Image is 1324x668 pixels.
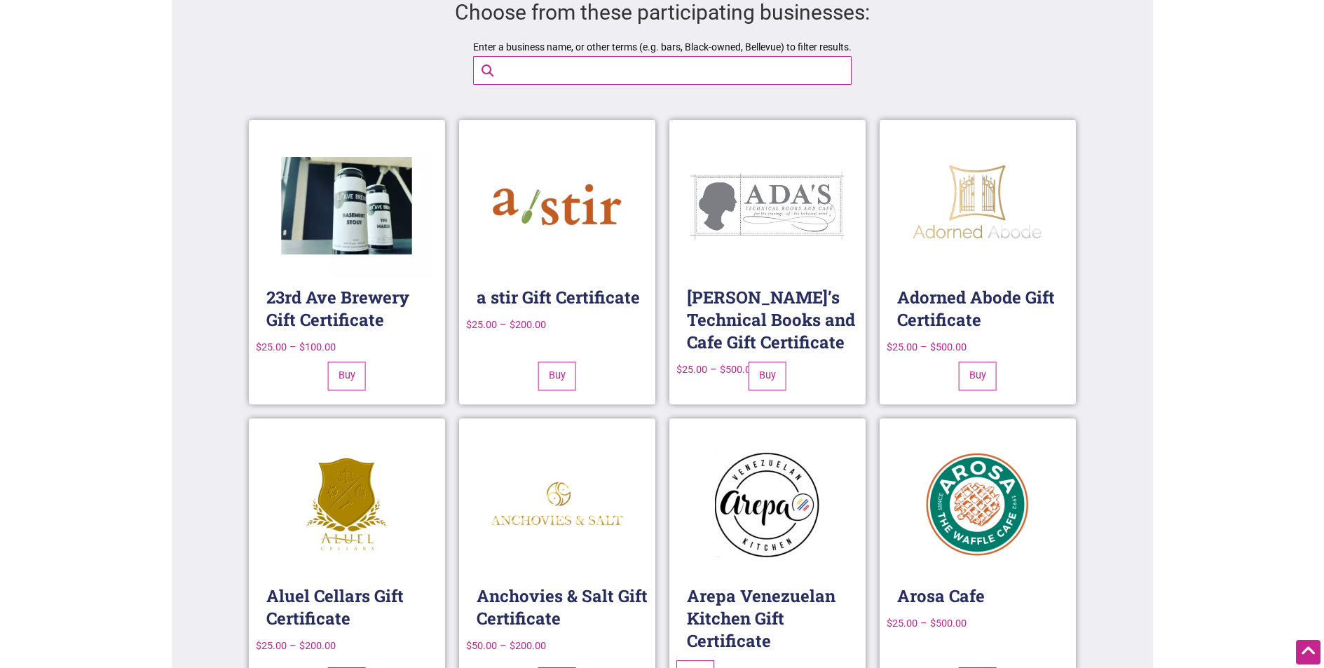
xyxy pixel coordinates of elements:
bdi: 500.00 [930,341,967,353]
a: Anchovies & Salt Gift Certificate [466,432,648,654]
bdi: 200.00 [299,639,336,652]
img: Anchovies & Salt logo [472,432,641,576]
bdi: 50.00 [466,639,497,652]
h2: 23rd Ave Brewery Gift Certificate [266,278,438,339]
img: Arepa Venezuelan Kitchen Gift Certificates [683,432,852,576]
h2: Anchovies & Salt Gift Certificate [477,576,648,638]
span: $ [887,341,892,353]
span: $ [256,341,261,353]
bdi: 25.00 [887,617,917,629]
span: $ [256,639,261,652]
span: – [920,341,927,353]
span: – [289,341,296,353]
h2: Adorned Abode Gift Certificate [897,278,1069,339]
a: Select options for “23rd Ave Brewery Gift Certificate” [327,362,366,390]
img: 23rd Ave Brewery Gift Certificate [262,134,431,278]
bdi: 25.00 [466,318,497,331]
a: Select options for “Adorned Abode Gift Certificate” [958,362,997,390]
bdi: 25.00 [256,639,287,652]
span: – [500,318,507,331]
a: 23rd Ave Brewery Gift Certificate [256,134,438,355]
a: [PERSON_NAME]’s Technical Books and Cafe Gift Certificate [676,134,859,378]
h2: [PERSON_NAME]’s Technical Books and Cafe Gift Certificate [687,278,859,362]
img: Cafe Arosa [893,432,1062,576]
span: $ [299,639,305,652]
h2: a stir Gift Certificate [477,278,648,317]
a: a stir Gift Certificate [466,134,648,333]
span: $ [466,318,472,331]
a: Select options for “Ada's Technical Books and Cafe Gift Certificate” [748,362,786,390]
a: Adorned Abode Gift Certificate [887,134,1069,355]
span: $ [930,341,936,353]
span: $ [510,639,515,652]
span: – [920,617,927,629]
a: Aluel Cellars Gift Certificate [256,432,438,654]
span: – [289,639,296,652]
bdi: 200.00 [510,639,546,652]
span: – [500,639,507,652]
span: $ [299,341,305,353]
span: – [710,363,717,376]
div: Scroll Back to Top [1296,640,1320,664]
span: $ [930,617,936,629]
span: $ [676,363,682,376]
bdi: 25.00 [887,341,917,353]
img: Aluel Cellars [262,432,431,576]
a: Arepa Venezuelan Kitchen Gift Certificate [676,432,859,660]
img: Adas Technical Books and Cafe Logo [683,134,852,278]
a: Select options for “a stir Gift Certificate” [538,362,576,390]
img: Adorned Abode Gift Certificates [906,134,1049,278]
span: $ [720,363,725,376]
h2: Arepa Venezuelan Kitchen Gift Certificate [687,576,859,660]
a: Arosa Cafe [887,432,1069,632]
h2: Aluel Cellars Gift Certificate [266,576,438,638]
bdi: 500.00 [930,617,967,629]
span: $ [466,639,472,652]
bdi: 500.00 [720,363,756,376]
bdi: 100.00 [299,341,336,353]
label: Enter a business name, or other terms (e.g. bars, Black-owned, Bellevue) to filter results. [473,39,852,56]
h2: Arosa Cafe [897,576,1069,615]
img: a stir Gift Certificate [472,134,641,278]
span: $ [510,318,515,331]
bdi: 25.00 [676,363,707,376]
span: $ [887,617,892,629]
bdi: 25.00 [256,341,287,353]
bdi: 200.00 [510,318,546,331]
